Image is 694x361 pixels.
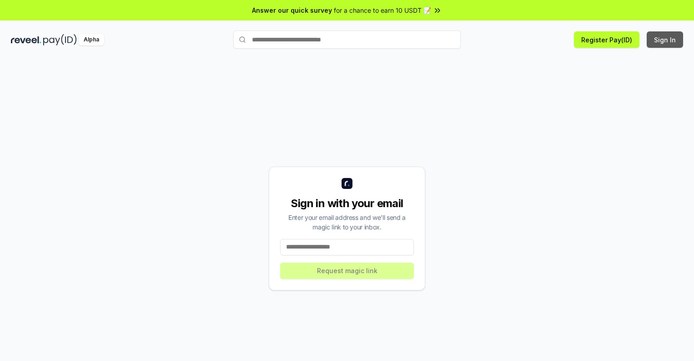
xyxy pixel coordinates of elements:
[334,5,431,15] span: for a chance to earn 10 USDT 📝
[574,31,639,48] button: Register Pay(ID)
[647,31,683,48] button: Sign In
[252,5,332,15] span: Answer our quick survey
[43,34,77,46] img: pay_id
[11,34,41,46] img: reveel_dark
[342,178,352,189] img: logo_small
[280,213,414,232] div: Enter your email address and we’ll send a magic link to your inbox.
[79,34,104,46] div: Alpha
[280,196,414,211] div: Sign in with your email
